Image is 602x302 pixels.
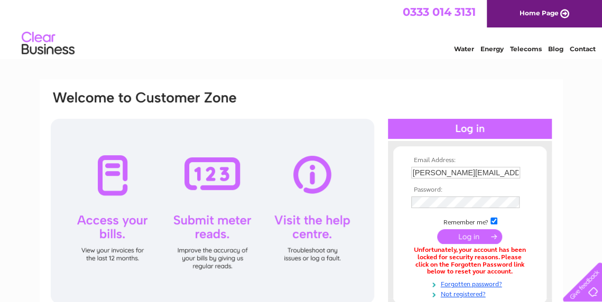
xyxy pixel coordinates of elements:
[21,27,75,60] img: logo.png
[411,278,531,288] a: Forgotten password?
[409,157,531,164] th: Email Address:
[437,229,502,244] input: Submit
[409,186,531,194] th: Password:
[411,247,529,276] div: Unfortunately, your account has been locked for security reasons. Please click on the Forgotten P...
[510,45,542,53] a: Telecoms
[52,6,551,51] div: Clear Business is a trading name of Verastar Limited (registered in [GEOGRAPHIC_DATA] No. 3667643...
[480,45,504,53] a: Energy
[454,45,474,53] a: Water
[548,45,563,53] a: Blog
[570,45,596,53] a: Contact
[411,288,531,298] a: Not registered?
[409,216,531,227] td: Remember me?
[403,5,476,18] a: 0333 014 3131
